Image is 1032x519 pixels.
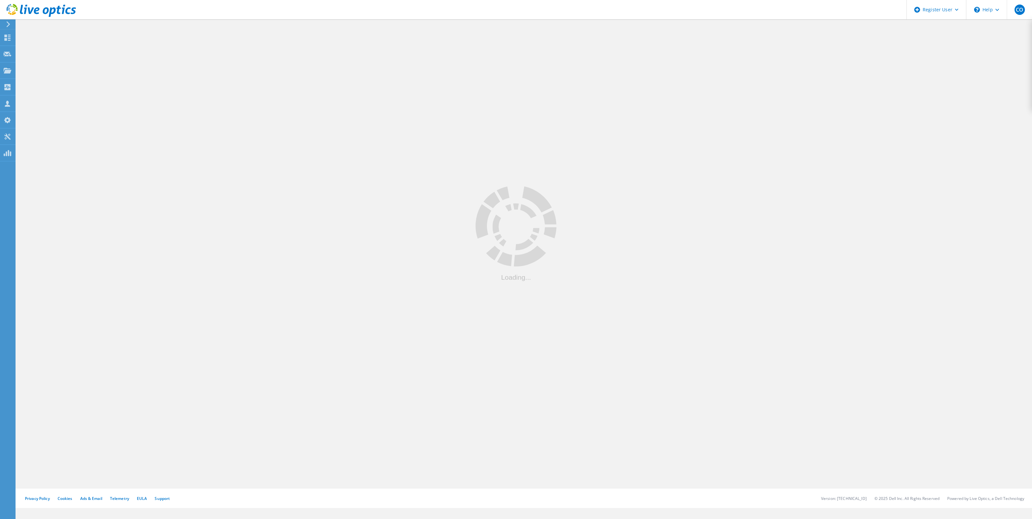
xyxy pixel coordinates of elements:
[25,496,50,501] a: Privacy Policy
[821,496,867,501] li: Version: [TECHNICAL_ID]
[874,496,939,501] li: © 2025 Dell Inc. All Rights Reserved
[155,496,170,501] a: Support
[6,14,76,18] a: Live Optics Dashboard
[947,496,1024,501] li: Powered by Live Optics, a Dell Technology
[1016,7,1023,12] span: CO
[110,496,129,501] a: Telemetry
[476,274,556,281] div: Loading...
[137,496,147,501] a: EULA
[974,7,980,13] svg: \n
[58,496,72,501] a: Cookies
[80,496,102,501] a: Ads & Email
